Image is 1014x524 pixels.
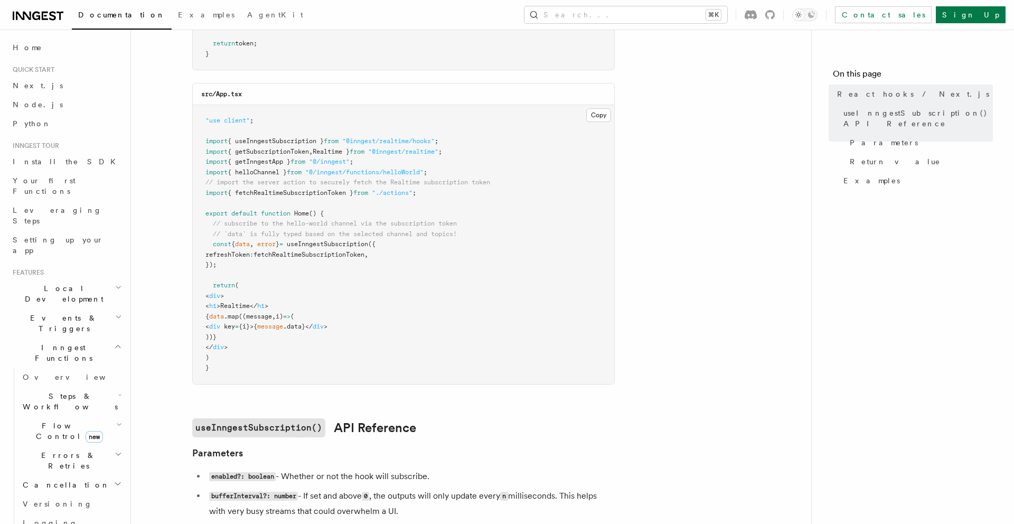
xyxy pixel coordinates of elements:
[205,354,209,361] span: )
[205,364,209,371] span: }
[13,100,63,109] span: Node.js
[290,313,294,320] span: (
[192,418,416,437] a: useInngestSubscription()API Reference
[13,119,51,128] span: Python
[209,492,298,501] code: bufferInterval?: number
[205,292,209,300] span: <
[8,342,114,363] span: Inngest Functions
[23,373,132,381] span: Overview
[309,158,350,165] span: "@/inngest"
[192,446,243,461] a: Parameters
[209,313,224,320] span: data
[205,313,209,320] span: {
[272,313,276,320] span: ,
[309,148,313,155] span: ,
[586,108,611,122] button: Copy
[424,169,427,176] span: ;
[936,6,1006,23] a: Sign Up
[13,157,122,166] span: Install the SDK
[368,240,375,248] span: ({
[276,313,283,320] span: i)
[250,117,253,124] span: ;
[18,387,124,416] button: Steps & Workflows
[213,220,457,227] span: // subscribe to the hello-world channel via the subscription token
[250,251,253,258] span: :
[833,68,993,85] h4: On this page
[13,42,42,53] span: Home
[257,240,276,248] span: error
[18,446,124,475] button: Errors & Retries
[13,176,76,195] span: Your first Functions
[353,189,368,196] span: from
[205,261,217,268] span: });
[213,230,457,238] span: // `data` is fully typed based on the selected channel and topics!
[78,11,165,19] span: Documentation
[13,81,63,90] span: Next.js
[231,210,257,217] span: default
[287,169,302,176] span: from
[209,472,276,481] code: enabled?: boolean
[8,338,124,368] button: Inngest Functions
[18,368,124,387] a: Overview
[205,251,250,258] span: refreshToken
[850,156,941,167] span: Return value
[324,137,339,145] span: from
[839,104,993,133] a: useInngestSubscription() API Reference
[205,50,209,58] span: }
[342,137,435,145] span: "@inngest/realtime/hooks"
[235,40,257,47] span: token;
[224,323,235,330] span: key
[257,302,265,310] span: h1
[18,450,115,471] span: Errors & Retries
[235,282,239,289] span: (
[313,323,324,330] span: div
[8,308,124,338] button: Events & Triggers
[224,343,228,351] span: >
[213,282,235,289] span: return
[8,142,59,150] span: Inngest tour
[72,3,172,30] a: Documentation
[18,494,124,513] a: Versioning
[228,158,290,165] span: { getInngestApp }
[23,500,92,508] span: Versioning
[209,292,220,300] span: div
[8,201,124,230] a: Leveraging Steps
[13,206,102,225] span: Leveraging Steps
[201,90,242,98] code: src/App.tsx
[8,95,124,114] a: Node.js
[350,148,364,155] span: from
[205,148,228,155] span: import
[18,416,124,446] button: Flow Controlnew
[18,391,118,412] span: Steps & Workflows
[837,89,989,99] span: React hooks / Next.js
[205,343,213,351] span: </
[846,133,993,152] a: Parameters
[362,492,369,501] code: 0
[205,210,228,217] span: export
[205,117,250,124] span: "use client"
[235,240,250,248] span: data
[18,480,110,490] span: Cancellation
[205,302,209,310] span: <
[86,431,103,443] span: new
[8,65,54,74] span: Quick start
[524,6,727,23] button: Search...⌘K
[706,10,721,20] kbd: ⌘K
[350,158,353,165] span: ;
[8,230,124,260] a: Setting up your app
[213,343,224,351] span: div
[833,85,993,104] a: React hooks / Next.js
[324,323,327,330] span: >
[239,323,257,330] span: {i}>{
[172,3,241,29] a: Examples
[220,292,224,300] span: >
[438,148,442,155] span: ;
[8,279,124,308] button: Local Development
[500,492,508,501] code: n
[313,148,350,155] span: Realtime }
[8,283,115,304] span: Local Development
[843,108,993,129] span: useInngestSubscription() API Reference
[247,11,303,19] span: AgentKit
[209,323,220,330] span: div
[231,240,235,248] span: {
